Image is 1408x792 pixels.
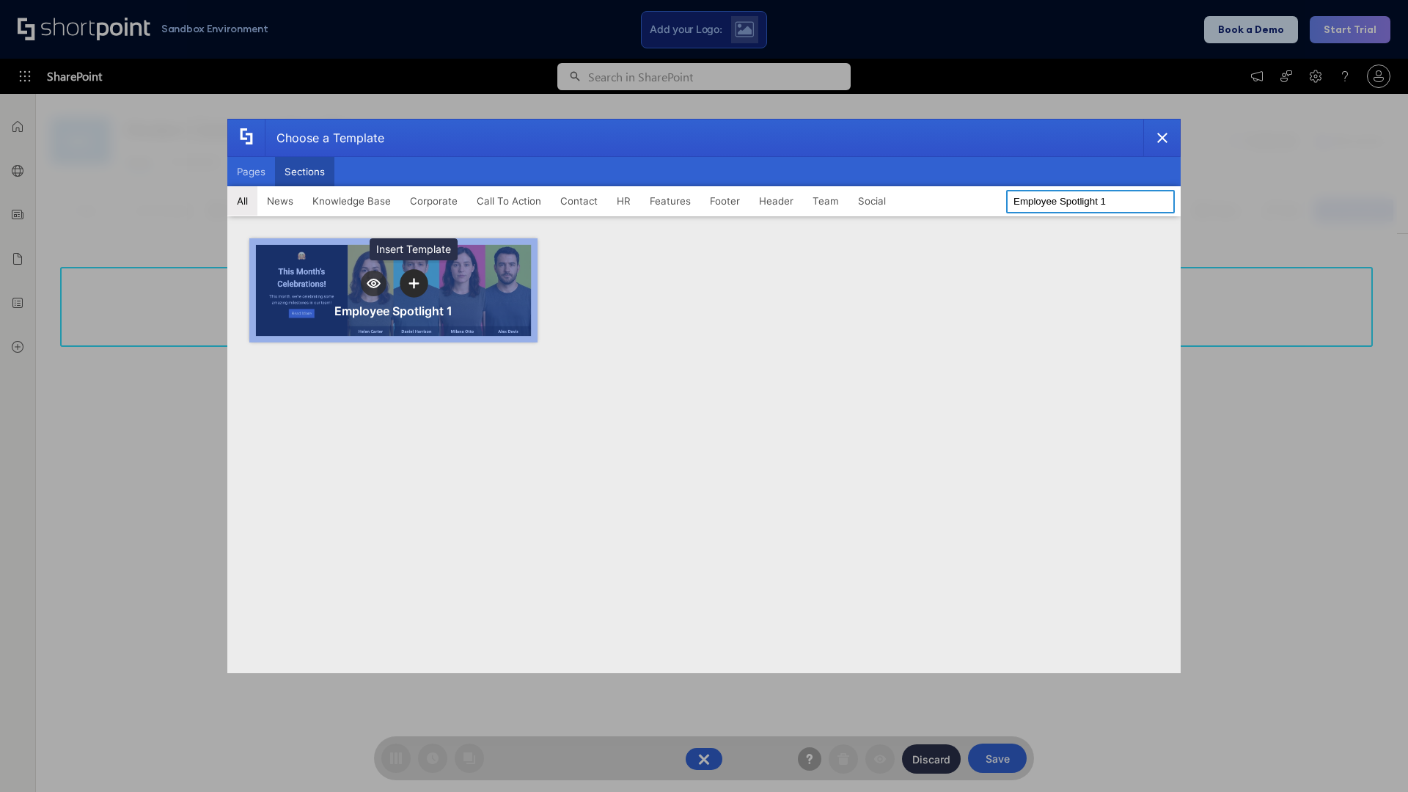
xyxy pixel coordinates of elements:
button: Pages [227,157,275,186]
button: Contact [551,186,607,216]
button: All [227,186,257,216]
button: Footer [700,186,749,216]
button: Corporate [400,186,467,216]
iframe: Chat Widget [1335,722,1408,792]
button: HR [607,186,640,216]
button: Sections [275,157,334,186]
button: Social [848,186,895,216]
button: Call To Action [467,186,551,216]
button: Knowledge Base [303,186,400,216]
div: template selector [227,119,1181,673]
button: Header [749,186,803,216]
div: Employee Spotlight 1 [334,304,452,318]
button: Team [803,186,848,216]
div: Choose a Template [265,120,384,156]
button: Features [640,186,700,216]
input: Search [1006,190,1175,213]
button: News [257,186,303,216]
